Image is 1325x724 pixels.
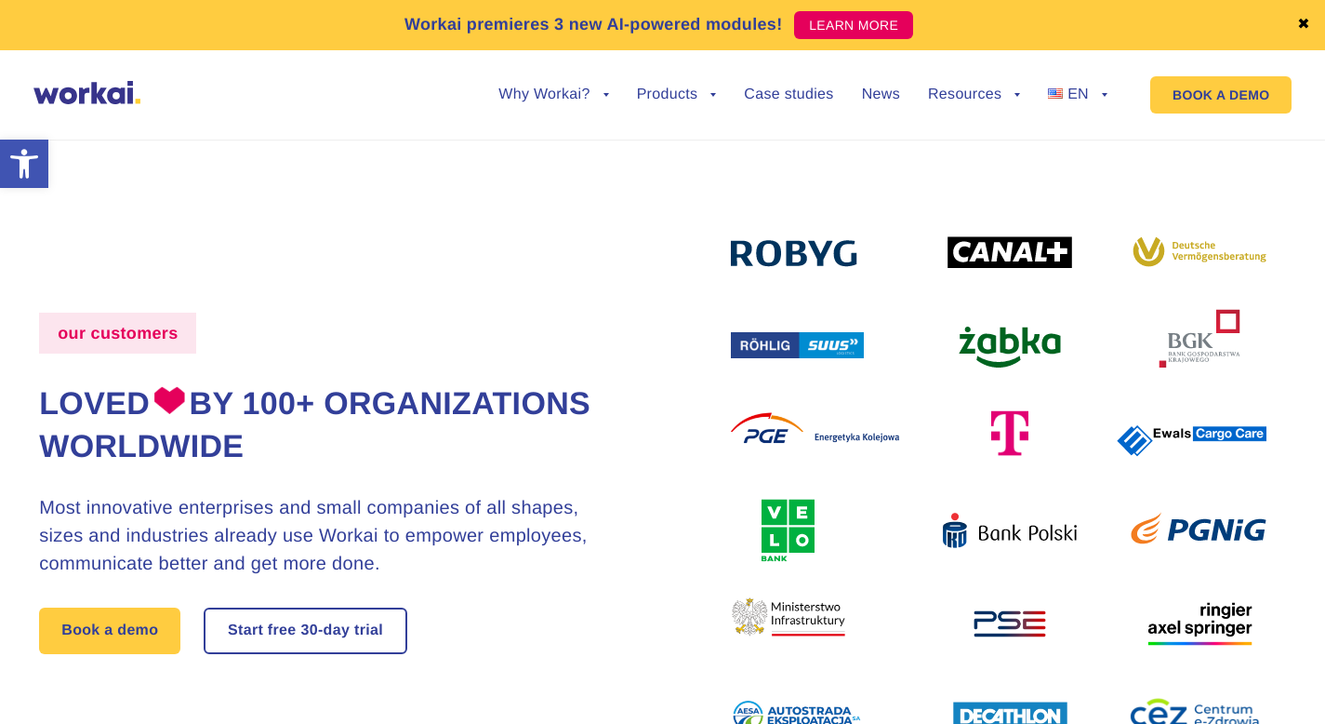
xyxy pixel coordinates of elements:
[1297,18,1310,33] a: ✖
[498,87,608,102] a: Why Workai?
[637,87,717,102] a: Products
[39,608,180,654] a: Book a demo
[404,12,783,37] p: Workai premieres 3 new AI-powered modules!
[744,87,833,102] a: Case studies
[862,87,900,102] a: News
[1067,87,1089,102] span: EN
[300,623,350,638] i: 30-day
[1150,76,1292,114] a: BOOK A DEMO
[205,610,405,652] a: Start free30-daytrial
[39,313,196,354] label: our customers
[928,87,1020,102] a: Resources
[39,494,613,578] h3: Most innovative enterprises and small companies of all shapes, sizes and industries already use W...
[39,383,613,469] h1: Loved by 100+ organizations worldwide
[794,11,913,39] a: LEARN MORE
[154,386,185,414] img: heart.png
